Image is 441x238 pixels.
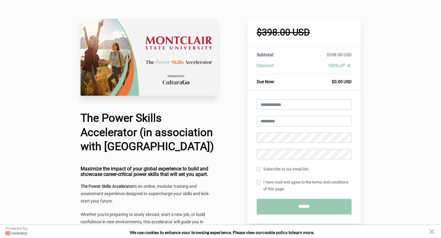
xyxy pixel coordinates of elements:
[345,63,352,70] a: close
[296,52,351,62] td: $398.00 USD
[81,111,218,154] h1: The Power Skills Accelerator (in association with [GEOGRAPHIC_DATA])
[257,179,352,192] label: I have read and agree to the terms and conditions of this page.
[257,52,274,57] span: Subtotal:
[130,230,262,235] span: We use cookies to enhance your browsing experience. Please view our
[288,230,292,235] strong: to
[257,180,261,184] input: I have read and agree to the terms and conditions of this page.
[257,28,352,37] h1: $398.00 USD
[262,230,288,235] a: cookie policy
[81,183,218,205] p: is an online, modular training and assessment experience designed to supercharge your skills and ...
[81,19,218,96] img: 22c75da-26a4-67b4-fa6d-d7146dedb322_Montclair.png
[257,62,296,74] th: Discount:
[257,74,296,85] th: Due Now:
[81,166,218,177] h4: Maximize the impact of your global experience to build and showcase career-critical power skills ...
[332,79,352,84] span: $0.00 USD
[346,63,352,68] i: close
[257,166,309,173] label: Subscribe to our email list.
[81,184,134,189] strong: The Power Skills Accelerator
[428,228,435,236] button: close
[292,230,314,235] span: learn more.
[328,63,345,68] span: 100% off
[257,167,261,171] input: Subscribe to our email list.
[81,211,218,233] p: Whether you're preparing to study abroad, start a new job, or build confidence in new environment...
